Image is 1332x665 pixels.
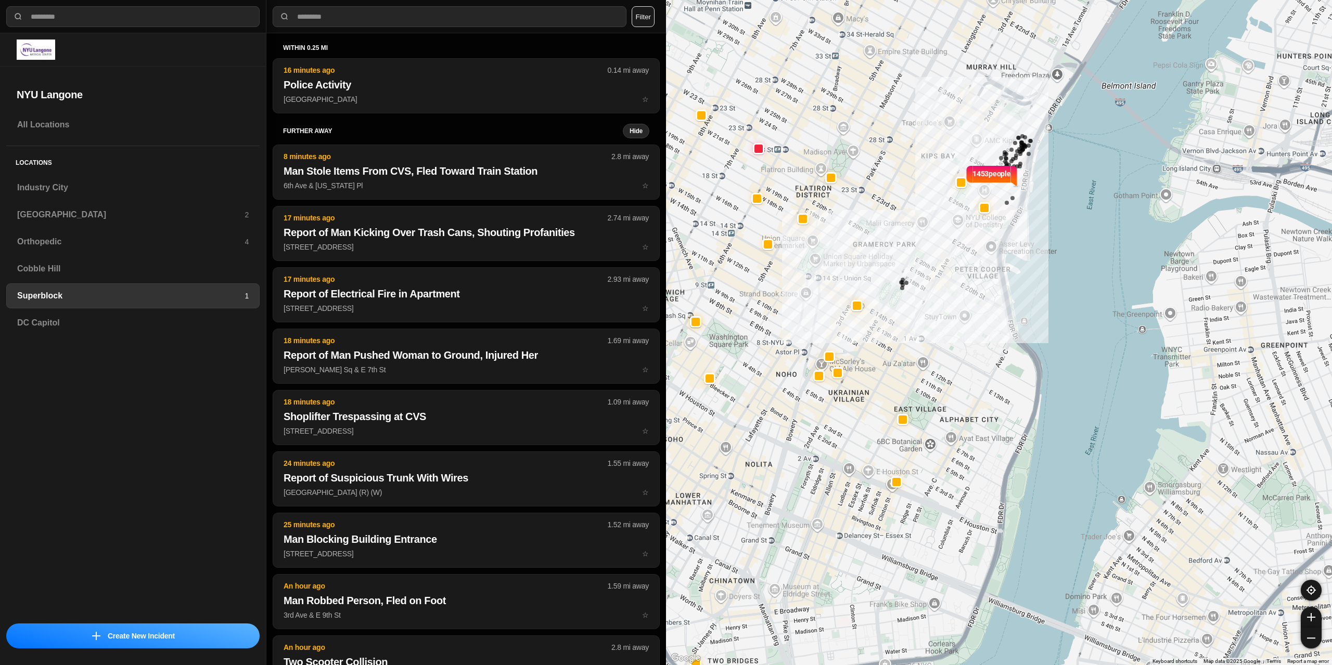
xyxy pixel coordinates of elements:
a: Open this area in Google Maps (opens a new window) [669,651,703,665]
p: 4 [245,237,249,247]
p: 17 minutes ago [284,274,608,284]
a: All Locations [6,112,260,137]
p: [GEOGRAPHIC_DATA] (R) (W) [284,487,649,498]
p: 8 minutes ago [284,151,611,162]
span: star [642,243,649,251]
p: 18 minutes ago [284,397,608,407]
h5: Locations [6,146,260,175]
span: star [642,95,649,103]
small: Hide [630,127,643,135]
p: [STREET_ADDRESS] [284,242,649,252]
p: 0.14 mi away [608,65,649,75]
a: 24 minutes ago1.55 mi awayReport of Suspicious Trunk With Wires[GEOGRAPHIC_DATA] (R) (W)star [273,488,660,497]
img: search [13,11,23,22]
p: [GEOGRAPHIC_DATA] [284,94,649,105]
a: Terms (opens in new tab) [1266,658,1281,664]
p: 1.69 mi away [608,335,649,346]
img: logo [17,40,55,60]
p: 2.74 mi away [608,213,649,223]
p: An hour ago [284,581,608,591]
h2: Police Activity [284,77,649,92]
img: recenter [1307,585,1316,595]
button: An hour ago1.59 mi awayMan Robbed Person, Fled on Foot3rd Ave & E 9th Ststar [273,574,660,629]
button: Hide [623,124,649,138]
button: 17 minutes ago2.74 mi awayReport of Man Kicking Over Trash Cans, Shouting Profanities[STREET_ADDR... [273,206,660,261]
button: 24 minutes ago1.55 mi awayReport of Suspicious Trunk With Wires[GEOGRAPHIC_DATA] (R) (W)star [273,451,660,506]
p: 1.09 mi away [608,397,649,407]
img: zoom-in [1307,613,1315,621]
a: 25 minutes ago1.52 mi awayMan Blocking Building Entrance[STREET_ADDRESS]star [273,549,660,558]
a: Superblock1 [6,283,260,308]
a: 18 minutes ago1.69 mi awayReport of Man Pushed Woman to Ground, Injured Her[PERSON_NAME] Sq & E 7... [273,365,660,374]
button: 18 minutes ago1.69 mi awayReport of Man Pushed Woman to Ground, Injured Her[PERSON_NAME] Sq & E 7... [273,329,660,384]
h3: DC Capitol [17,317,249,329]
p: 18 minutes ago [284,335,608,346]
p: [STREET_ADDRESS] [284,303,649,314]
button: zoom-in [1301,607,1322,628]
p: An hour ago [284,642,611,653]
img: notch [965,164,972,187]
h3: Industry City [17,181,249,194]
button: 8 minutes ago2.8 mi awayMan Stole Items From CVS, Fled Toward Train Station6th Ave & [US_STATE] P... [273,145,660,200]
p: 2 [245,210,249,220]
h2: Shoplifter Trespassing at CVS [284,409,649,424]
p: [STREET_ADDRESS] [284,549,649,559]
button: recenter [1301,580,1322,601]
p: 1.55 mi away [608,458,649,468]
h2: Report of Man Pushed Woman to Ground, Injured Her [284,348,649,362]
a: Cobble Hill [6,256,260,281]
span: star [642,488,649,497]
h2: Report of Electrical Fire in Apartment [284,286,649,301]
h3: Cobble Hill [17,263,249,275]
span: star [642,366,649,374]
h5: within 0.25 mi [283,44,649,52]
p: 17 minutes ago [284,213,608,223]
p: [PERSON_NAME] Sq & E 7th St [284,364,649,375]
p: 1 [245,291,249,301]
img: notch [1011,164,1019,187]
h3: All Locations [17,119,249,131]
button: iconCreate New Incident [6,623,260,648]
p: 24 minutes ago [284,458,608,468]
img: Google [669,651,703,665]
p: Create New Incident [108,631,175,641]
a: An hour ago1.59 mi awayMan Robbed Person, Fled on Foot3rd Ave & E 9th Ststar [273,610,660,619]
a: 18 minutes ago1.09 mi awayShoplifter Trespassing at CVS[STREET_ADDRESS]star [273,426,660,435]
img: zoom-out [1307,634,1315,642]
p: 1.52 mi away [608,519,649,530]
p: 25 minutes ago [284,519,608,530]
p: 2.93 mi away [608,274,649,284]
button: Filter [632,6,655,27]
h2: NYU Langone [17,87,249,102]
a: 16 minutes ago0.14 mi awayPolice Activity[GEOGRAPHIC_DATA]star [273,95,660,103]
span: star [642,550,649,558]
p: 1.59 mi away [608,581,649,591]
button: zoom-out [1301,628,1322,648]
a: 17 minutes ago2.93 mi awayReport of Electrical Fire in Apartment[STREET_ADDRESS]star [273,304,660,312]
h3: Superblock [17,290,245,302]
h2: Report of Suspicious Trunk With Wires [284,471,649,485]
h2: Man Stole Items From CVS, Fled Toward Train Station [284,164,649,178]
span: star [642,611,649,619]
a: 17 minutes ago2.74 mi awayReport of Man Kicking Over Trash Cans, Shouting Profanities[STREET_ADDR... [273,242,660,251]
a: [GEOGRAPHIC_DATA]2 [6,202,260,227]
button: 25 minutes ago1.52 mi awayMan Blocking Building Entrance[STREET_ADDRESS]star [273,513,660,568]
span: star [642,427,649,435]
a: 8 minutes ago2.8 mi awayMan Stole Items From CVS, Fled Toward Train Station6th Ave & [US_STATE] P... [273,181,660,190]
img: search [279,11,290,22]
span: Map data ©2025 Google [1203,658,1260,664]
button: 16 minutes ago0.14 mi awayPolice Activity[GEOGRAPHIC_DATA]star [273,58,660,113]
a: Report a map error [1287,658,1329,664]
p: 1453 people [972,168,1011,191]
h3: [GEOGRAPHIC_DATA] [17,208,245,221]
h5: further away [283,127,623,135]
span: star [642,181,649,190]
span: star [642,304,649,312]
a: Industry City [6,175,260,200]
a: DC Capitol [6,310,260,335]
h2: Man Robbed Person, Fled on Foot [284,593,649,608]
p: 2.8 mi away [611,642,649,653]
h2: Report of Man Kicking Over Trash Cans, Shouting Profanities [284,225,649,240]
h2: Man Blocking Building Entrance [284,532,649,546]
